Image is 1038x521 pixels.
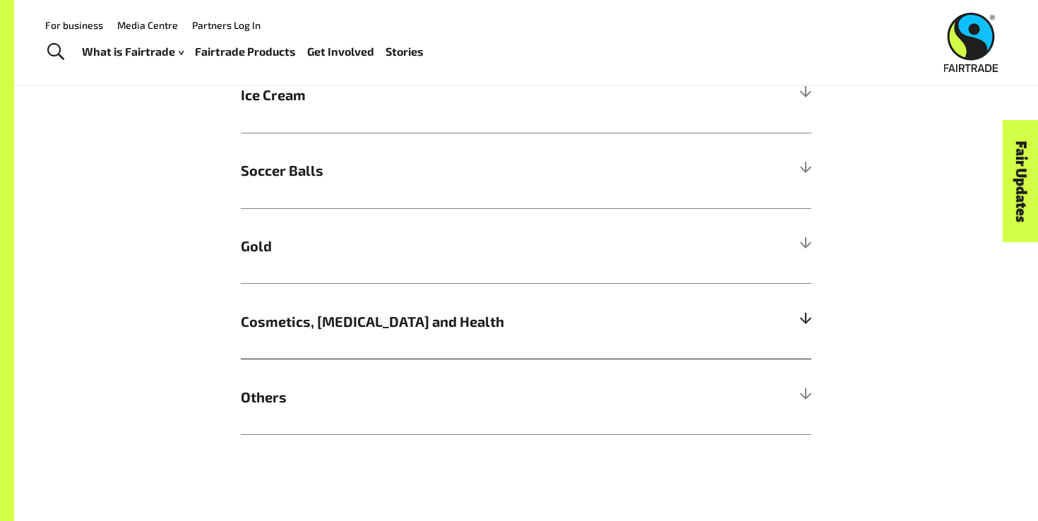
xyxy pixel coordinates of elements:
[944,13,998,72] img: Fairtrade Australia New Zealand logo
[241,84,669,105] span: Ice Cream
[117,19,178,31] a: Media Centre
[241,235,669,256] span: Gold
[82,42,184,62] a: What is Fairtrade
[386,42,424,62] a: Stories
[307,42,374,62] a: Get Involved
[192,19,261,31] a: Partners Log In
[241,311,669,332] span: Cosmetics, [MEDICAL_DATA] and Health
[241,386,669,407] span: Others
[241,160,669,181] span: Soccer Balls
[38,35,73,70] a: Toggle Search
[45,19,103,31] a: For business
[195,42,296,62] a: Fairtrade Products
